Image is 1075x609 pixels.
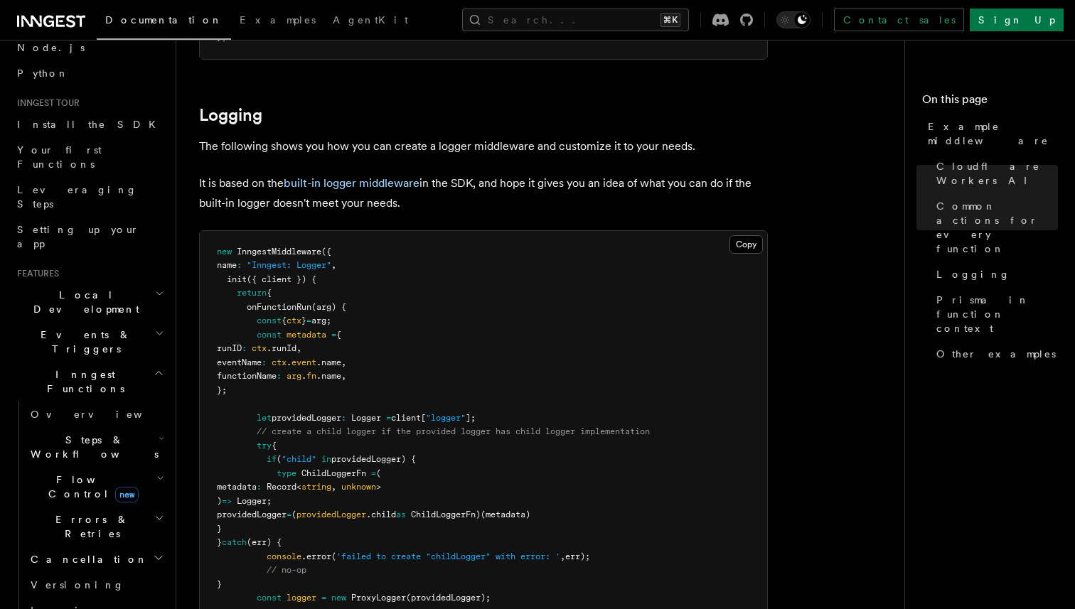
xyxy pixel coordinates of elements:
span: arg; [311,316,331,325]
span: init [227,274,247,284]
a: Prisma in function context [931,287,1058,341]
span: ) [217,496,222,506]
span: new [115,487,139,502]
span: { [267,288,272,298]
a: Install the SDK [11,112,167,137]
span: err); [565,551,590,561]
span: Steps & Workflows [25,433,159,461]
span: ( [277,454,282,464]
span: Errors & Retries [25,512,154,541]
span: ; [267,496,272,506]
span: Common actions for every function [936,199,1058,256]
span: console [267,551,301,561]
span: Features [11,268,59,279]
span: = [287,510,292,519]
span: Prisma in function context [936,293,1058,335]
a: Leveraging Steps [11,177,167,217]
span: Install the SDK [17,119,164,130]
span: (arg) { [311,302,346,312]
span: ({ client }) { [247,274,316,284]
span: Documentation [105,14,223,26]
span: const [257,593,282,603]
span: new [217,247,232,257]
span: (err) { [247,537,282,547]
a: Common actions for every function [931,193,1058,262]
span: "logger" [426,413,466,423]
span: .name [316,357,341,367]
span: Versioning [31,579,124,591]
span: unknown [341,482,376,492]
span: metadata [287,330,326,340]
span: Inngest Functions [11,367,154,396]
span: AgentKit [333,14,408,26]
span: Your first Functions [17,144,102,170]
span: Logging [936,267,1010,281]
span: // create a child logger if the provided logger has child logger implementation [257,426,650,436]
span: providedLogger [217,510,287,519]
span: Events & Triggers [11,328,155,356]
span: Python [17,68,69,79]
a: Python [11,60,167,86]
span: } [301,316,306,325]
span: Node.js [17,42,85,53]
a: Node.js [11,35,167,60]
span: = [386,413,391,423]
span: Leveraging Steps [17,184,137,210]
span: // no-op [267,565,306,575]
button: Copy [729,235,763,254]
button: Steps & Workflows [25,427,167,467]
a: AgentKit [324,4,417,38]
span: metadata [217,482,257,492]
span: : [341,413,346,423]
span: = [331,330,336,340]
span: type [277,468,296,478]
p: It is based on the in the SDK, and hope it gives you an idea of what you can do if the built-in l... [199,173,768,213]
span: ( [376,468,381,478]
span: ( [292,510,296,519]
button: Flow Controlnew [25,467,167,507]
span: event [292,357,316,367]
a: Documentation [97,4,231,40]
a: Setting up your app [11,217,167,257]
span: providedLogger [272,413,341,423]
span: (providedLogger); [406,593,491,603]
span: Cancellation [25,552,148,566]
span: > [376,482,381,492]
span: Example middleware [928,119,1058,148]
span: Flow Control [25,473,156,501]
a: Examples [231,4,324,38]
a: Logging [931,262,1058,287]
span: )(metadata) [476,510,530,519]
span: ]; [466,413,476,423]
a: Logging [199,105,262,125]
span: ChildLoggerFn [301,468,366,478]
span: => [222,496,232,506]
span: } [217,579,222,589]
span: .name [316,371,341,381]
button: Errors & Retries [25,507,167,546]
span: string [301,482,331,492]
span: { [272,441,277,451]
span: = [306,316,311,325]
a: Sign Up [970,9,1064,31]
span: { [336,330,341,340]
a: Contact sales [834,9,964,31]
button: Local Development [11,282,167,322]
span: . [287,357,292,367]
kbd: ⌘K [660,13,680,27]
span: return [237,288,267,298]
button: Inngest Functions [11,362,167,401]
span: ProxyLogger [351,593,406,603]
a: built-in logger middleware [284,176,419,190]
span: . [301,371,306,381]
span: < [296,482,301,492]
span: } [217,537,222,547]
span: }; [217,385,227,395]
span: "child" [282,454,316,464]
button: Cancellation [25,546,167,572]
span: Overview [31,409,177,420]
h4: On this page [922,91,1058,114]
span: new [331,593,346,603]
span: ctx [252,343,267,353]
span: : [237,260,242,270]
